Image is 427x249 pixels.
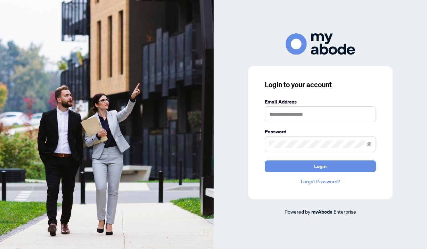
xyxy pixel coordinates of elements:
button: Login [265,160,376,172]
a: Forgot Password? [265,178,376,185]
span: Login [314,161,327,172]
label: Email Address [265,98,376,106]
span: eye-invisible [367,142,371,147]
img: ma-logo [286,33,355,55]
span: Enterprise [334,208,356,215]
h3: Login to your account [265,80,376,90]
a: myAbode [311,208,332,216]
label: Password [265,128,376,135]
span: Powered by [285,208,310,215]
